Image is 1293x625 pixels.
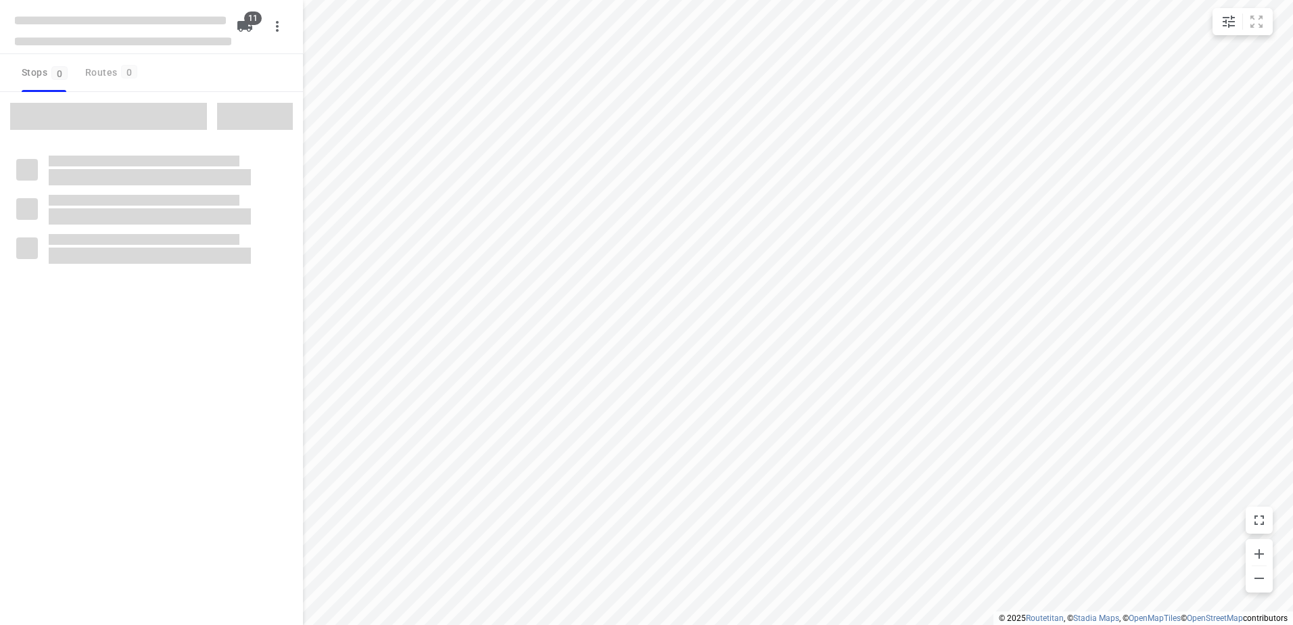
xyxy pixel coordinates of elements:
[1215,8,1242,35] button: Map settings
[1129,614,1181,623] a: OpenMapTiles
[1213,8,1273,35] div: small contained button group
[1073,614,1119,623] a: Stadia Maps
[1187,614,1243,623] a: OpenStreetMap
[999,614,1288,623] li: © 2025 , © , © © contributors
[1026,614,1064,623] a: Routetitan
